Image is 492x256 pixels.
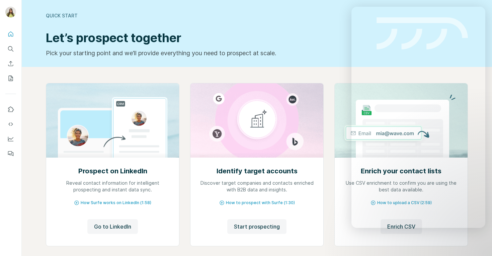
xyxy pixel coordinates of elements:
[5,103,16,115] button: Use Surfe on LinkedIn
[469,233,485,249] iframe: Intercom live chat
[5,7,16,17] img: Avatar
[53,180,172,193] p: Reveal contact information for intelligent prospecting and instant data sync.
[5,148,16,160] button: Feedback
[5,72,16,84] button: My lists
[190,83,324,158] img: Identify target accounts
[46,83,179,158] img: Prospect on LinkedIn
[5,43,16,55] button: Search
[46,31,368,45] h1: Let’s prospect together
[78,166,147,176] h2: Prospect on LinkedIn
[94,223,131,231] span: Go to LinkedIn
[226,200,295,206] span: How to prospect with Surfe (1:30)
[227,219,286,234] button: Start prospecting
[46,12,368,19] div: Quick start
[217,166,298,176] h2: Identify target accounts
[5,118,16,130] button: Use Surfe API
[341,180,461,193] p: Use CSV enrichment to confirm you are using the best data available.
[46,49,368,58] p: Pick your starting point and we’ll provide everything you need to prospect at scale.
[5,133,16,145] button: Dashboard
[351,7,485,228] iframe: Intercom live chat
[5,58,16,70] button: Enrich CSV
[81,200,151,206] span: How Surfe works on LinkedIn (1:58)
[197,180,317,193] p: Discover target companies and contacts enriched with B2B data and insights.
[5,28,16,40] button: Quick start
[87,219,138,234] button: Go to LinkedIn
[234,223,280,231] span: Start prospecting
